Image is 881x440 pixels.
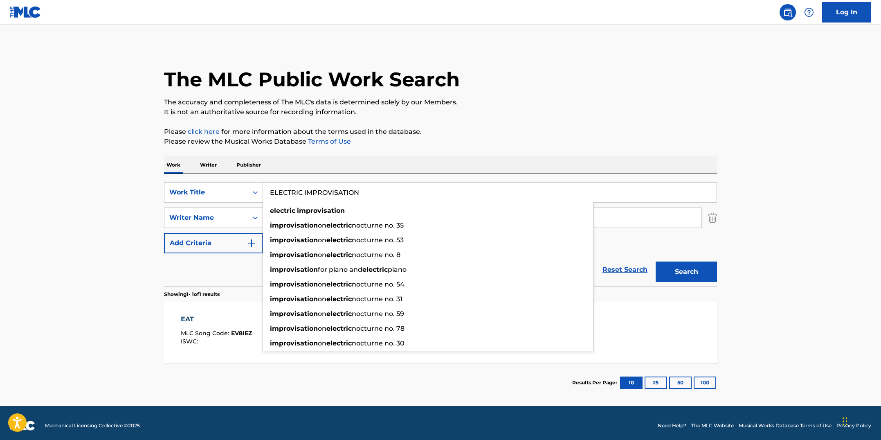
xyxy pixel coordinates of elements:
[270,339,318,347] strong: improvisation
[247,238,256,248] img: 9d2ae6d4665cec9f34b9.svg
[318,236,326,244] span: on
[598,261,652,279] a: Reset Search
[352,339,405,347] span: nocturne no. 30
[326,236,352,244] strong: electric
[739,422,832,429] a: Musical Works Database Terms of Use
[45,422,140,429] span: Mechanical Licensing Collective © 2025
[658,422,686,429] a: Need Help?
[318,310,326,318] span: on
[164,97,717,107] p: The accuracy and completeness of The MLC's data is determined solely by our Members.
[164,233,263,253] button: Add Criteria
[181,314,252,324] div: EAT
[181,329,231,337] span: MLC Song Code :
[188,128,220,135] a: click here
[326,339,352,347] strong: electric
[270,325,318,332] strong: improvisation
[326,221,352,229] strong: electric
[780,4,796,20] a: Public Search
[270,310,318,318] strong: improvisation
[169,187,243,197] div: Work Title
[694,377,716,389] button: 100
[691,422,734,429] a: The MLC Website
[318,339,326,347] span: on
[318,325,326,332] span: on
[164,67,460,92] h1: The MLC Public Work Search
[822,2,871,23] a: Log In
[620,377,643,389] button: 10
[352,221,404,229] span: nocturne no. 35
[10,6,41,18] img: MLC Logo
[843,409,847,433] div: Drag
[804,7,814,17] img: help
[231,329,252,337] span: EV8IEZ
[326,251,352,259] strong: electric
[708,208,717,228] img: Delete Criterion
[169,213,243,223] div: Writer Name
[326,310,352,318] strong: electric
[297,207,345,214] strong: improvisation
[352,236,404,244] span: nocturne no. 53
[388,266,407,273] span: piano
[270,295,318,303] strong: improvisation
[181,338,200,345] span: ISWC :
[352,295,402,303] span: nocturne no. 31
[318,251,326,259] span: on
[783,7,793,17] img: search
[669,377,692,389] button: 50
[318,295,326,303] span: on
[326,325,352,332] strong: electric
[164,302,717,363] a: EATMLC Song Code:EV8IEZISWC:Writers (1)[PERSON_NAME]Recording Artists (197)[PERSON_NAME] [PERSON_...
[801,4,817,20] div: Help
[318,280,326,288] span: on
[352,280,405,288] span: nocturne no. 54
[352,325,405,332] span: nocturne no. 78
[164,127,717,137] p: Please for more information about the terms used in the database.
[362,266,388,273] strong: electric
[270,207,295,214] strong: electric
[326,280,352,288] strong: electric
[572,379,619,386] p: Results Per Page:
[318,221,326,229] span: on
[234,156,263,174] p: Publisher
[326,295,352,303] strong: electric
[270,236,318,244] strong: improvisation
[270,251,318,259] strong: improvisation
[164,182,717,286] form: Search Form
[318,266,362,273] span: for piano and
[270,266,318,273] strong: improvisation
[645,377,667,389] button: 25
[840,401,881,440] iframe: Chat Widget
[164,156,183,174] p: Work
[306,138,351,145] a: Terms of Use
[836,422,871,429] a: Privacy Policy
[198,156,219,174] p: Writer
[270,280,318,288] strong: improvisation
[270,221,318,229] strong: improvisation
[352,310,404,318] span: nocturne no. 59
[656,262,717,282] button: Search
[164,107,717,117] p: It is not an authoritative source for recording information.
[352,251,400,259] span: nocturne no. 8
[164,137,717,147] p: Please review the Musical Works Database
[164,291,220,298] p: Showing 1 - 1 of 1 results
